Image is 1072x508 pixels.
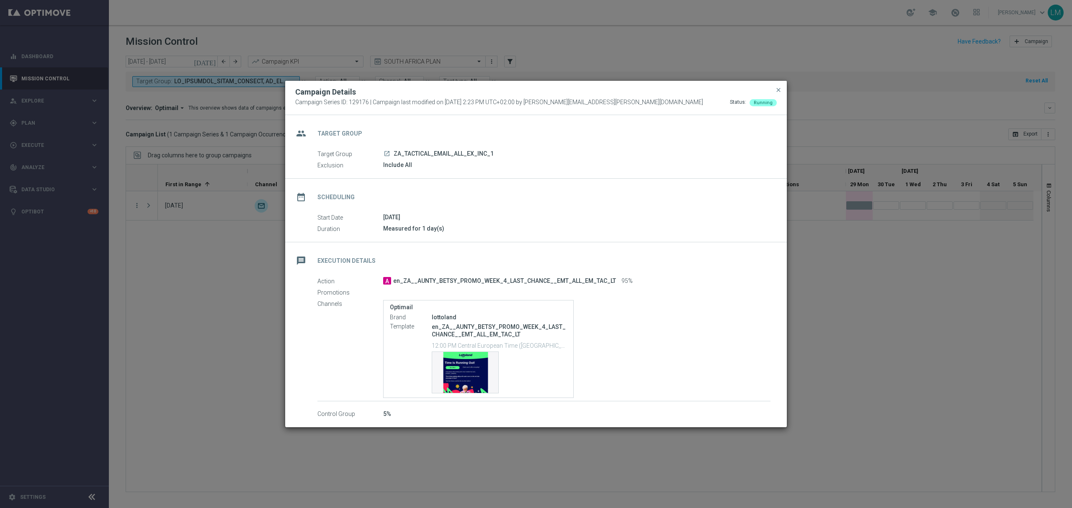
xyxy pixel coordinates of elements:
[621,277,633,285] span: 95%
[432,313,567,321] div: lottoland
[754,100,773,105] span: Running
[383,224,770,233] div: Measured for 1 day(s)
[750,99,777,105] colored-tag: Running
[383,213,770,221] div: [DATE]
[317,214,383,221] label: Start Date
[317,193,355,201] h2: Scheduling
[317,277,383,285] label: Action
[294,190,309,205] i: date_range
[317,300,383,308] label: Channels
[317,411,383,418] label: Control Group
[775,87,782,93] span: close
[294,126,309,141] i: group
[295,99,703,106] span: Campaign Series ID: 129176 | Campaign last modified on [DATE] 2:23 PM UTC+02:00 by [PERSON_NAME][...
[730,99,746,106] div: Status:
[432,323,567,338] p: en_ZA__AUNTY_BETSY_PROMO_WEEK_4_LAST_CHANCE__EMT_ALL_EM_TAC_LT
[390,323,432,331] label: Template
[393,277,616,285] span: en_ZA__AUNTY_BETSY_PROMO_WEEK_4_LAST_CHANCE__EMT_ALL_EM_TAC_LT
[317,289,383,296] label: Promotions
[317,150,383,158] label: Target Group
[394,150,494,158] span: ZA_TACTICAL_EMAIL_ALL_EX_INC_1
[383,410,770,418] div: 5%
[317,257,376,265] h2: Execution Details
[432,341,567,349] p: 12:00 PM Central European Time ([GEOGRAPHIC_DATA]) (UTC +02:00)
[383,277,391,285] span: A
[317,225,383,233] label: Duration
[383,150,391,158] a: launch
[390,304,567,311] label: Optimail
[317,130,362,138] h2: Target Group
[390,314,432,321] label: Brand
[295,87,356,97] h2: Campaign Details
[294,253,309,268] i: message
[384,150,390,157] i: launch
[383,161,770,169] div: Include All
[317,162,383,169] label: Exclusion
